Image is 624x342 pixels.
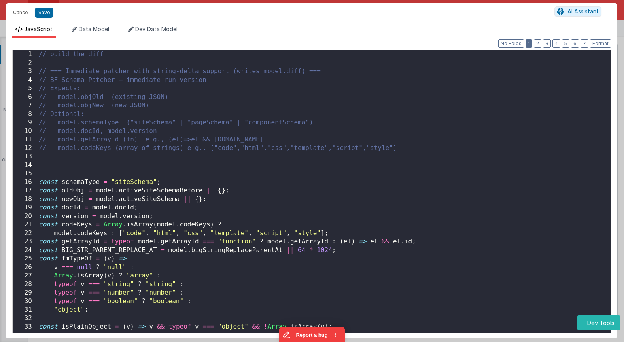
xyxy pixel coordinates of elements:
div: 29 [13,289,37,297]
div: 26 [13,263,37,272]
button: 6 [571,39,579,48]
div: 10 [13,127,37,136]
button: Format [590,39,611,48]
div: 7 [13,101,37,110]
span: AI Assistant [567,8,599,15]
button: Cancel [9,7,33,18]
div: 21 [13,220,37,229]
button: 4 [552,39,560,48]
div: 25 [13,255,37,263]
div: 5 [13,84,37,93]
div: 6 [13,93,37,102]
button: 5 [562,39,569,48]
div: 4 [13,76,37,85]
div: 24 [13,246,37,255]
div: 11 [13,135,37,144]
button: Save [35,8,53,18]
button: AI Assistant [554,6,601,17]
div: 22 [13,229,37,238]
button: 3 [543,39,551,48]
div: 18 [13,195,37,204]
span: Data Model [79,26,109,32]
div: 17 [13,186,37,195]
button: 2 [534,39,541,48]
div: 2 [13,59,37,68]
div: 23 [13,237,37,246]
div: 16 [13,178,37,187]
div: 12 [13,144,37,153]
div: 8 [13,110,37,119]
div: 15 [13,169,37,178]
div: 3 [13,67,37,76]
div: 28 [13,280,37,289]
div: 20 [13,212,37,221]
div: 34 [13,331,37,340]
div: 13 [13,152,37,161]
button: No Folds [498,39,524,48]
div: 31 [13,306,37,314]
div: 14 [13,161,37,170]
div: 19 [13,203,37,212]
span: JavaScript [24,26,53,32]
div: 30 [13,297,37,306]
div: 27 [13,272,37,280]
button: 1 [526,39,532,48]
span: Dev Data Model [135,26,178,32]
button: Dev Tools [577,315,620,330]
div: 1 [13,50,37,59]
div: 33 [13,323,37,331]
div: 32 [13,314,37,323]
div: 9 [13,118,37,127]
button: 7 [581,39,588,48]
